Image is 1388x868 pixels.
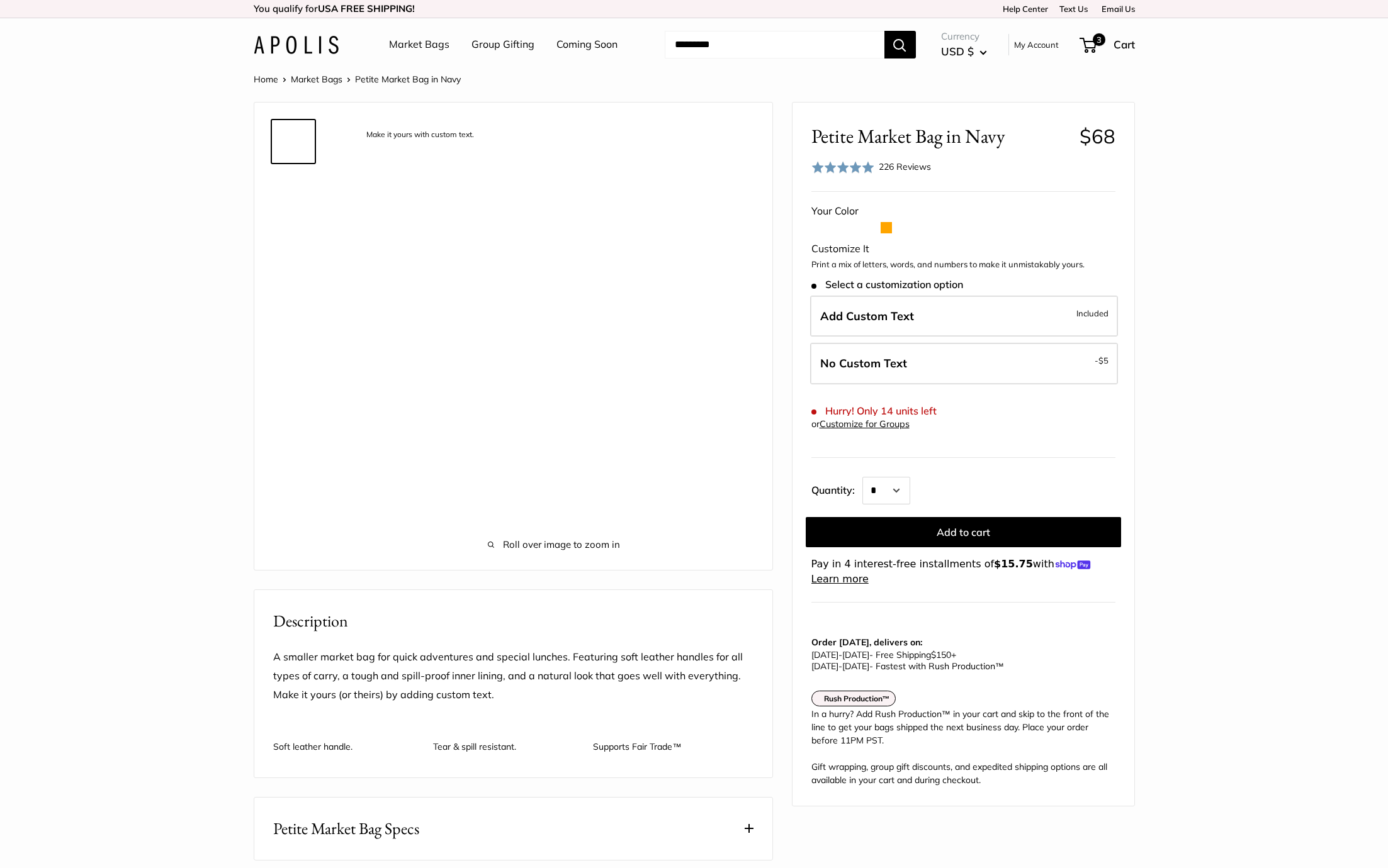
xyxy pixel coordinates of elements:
span: 226 Reviews [879,161,931,172]
strong: Rush Production™ [824,694,890,703]
a: Help Center [998,4,1048,14]
a: Petite Market Bag in Navy [271,421,316,466]
span: Included [1076,306,1109,321]
span: Hurry! Only 14 units left [811,405,937,417]
p: Print a mix of letters, words, and numbers to make it unmistakably yours. [811,259,1115,271]
p: Supports Fair Trade™ [593,730,740,752]
button: Petite Market Bag Specs [254,798,772,860]
span: Add Custom Text [820,309,914,323]
span: - [838,660,842,672]
span: Petite Market Bag Specs [273,816,419,841]
a: Petite Market Bag in Navy [271,270,316,315]
p: - Free Shipping + [811,649,1109,672]
span: - Fastest with Rush Production™ [811,660,1004,672]
span: [DATE] [842,649,869,660]
span: Petite Market Bag in Navy [355,74,461,85]
span: Petite Market Bag in Navy [811,125,1070,148]
span: [DATE] [842,660,869,672]
a: Home [254,74,278,85]
strong: Order [DATE], delivers on: [811,637,922,648]
div: Make it yours with custom text. [360,126,480,143]
input: Search... [665,31,884,58]
span: $5 [1098,355,1109,365]
a: description_Super soft and durable leather handles. [271,370,316,416]
label: Add Custom Text [810,296,1118,337]
div: Customize It [811,240,1115,259]
span: [DATE] [811,660,838,672]
label: Quantity: [811,473,862,504]
a: My Account [1014,37,1059,52]
span: $150 [931,649,951,660]
span: $68 [1080,124,1115,148]
a: Text Us [1059,4,1088,14]
span: Select a customization option [811,279,963,291]
strong: USA FREE SHIPPING! [318,3,415,14]
p: Tear & spill resistant. [433,730,580,752]
div: Your Color [811,202,1115,221]
a: Petite Market Bag in Navy [271,220,316,265]
div: In a hurry? Add Rush Production™ in your cart and skip to the front of the line to get your bags ... [811,708,1115,787]
span: - [838,649,842,660]
span: Roll over image to zoom in [355,536,753,554]
a: Market Bags [389,35,449,54]
button: USD $ [941,42,987,62]
span: USD $ [941,45,974,58]
p: A smaller market bag for quick adventures and special lunches. Featuring soft leather handles for... [273,648,753,704]
span: No Custom Text [820,356,907,370]
div: or [811,416,910,433]
img: Apolis [254,36,339,54]
a: Email Us [1097,4,1135,14]
a: Group Gifting [471,35,534,54]
a: description_Make it yours with custom text. [271,119,316,164]
nav: Breadcrumb [254,71,461,87]
span: [DATE] [811,649,838,660]
a: Coming Soon [556,35,618,54]
p: Soft leather handle. [273,730,420,752]
label: Leave Blank [810,343,1118,384]
a: 3 Cart [1081,35,1135,55]
a: Customize for Groups [820,418,910,430]
a: description_Inner pocket good for daily drivers. [271,471,316,516]
h2: Description [273,609,753,633]
span: - [1095,353,1109,368]
span: 3 [1092,33,1105,46]
a: Petite Market Bag in Navy [271,320,316,365]
span: Currency [941,28,987,45]
button: Add to cart [806,517,1121,547]
span: Cart [1114,38,1135,51]
button: Search [884,31,916,58]
a: Petite Market Bag in Navy [271,169,316,214]
a: Market Bags [291,74,342,85]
